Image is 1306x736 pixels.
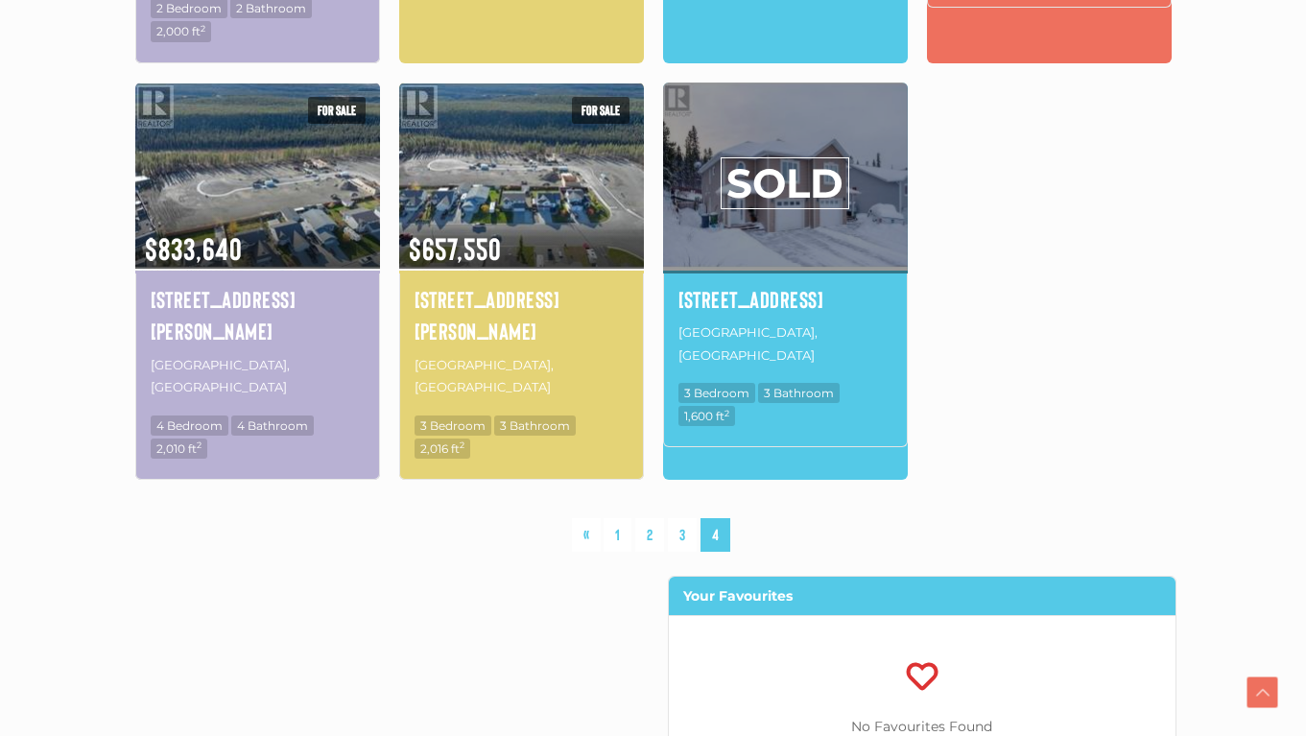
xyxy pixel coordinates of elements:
span: 3 Bathroom [758,383,840,403]
a: 1 [604,518,631,552]
span: 2,016 ft [415,439,470,459]
span: 1,600 ft [678,406,735,426]
p: [GEOGRAPHIC_DATA], [GEOGRAPHIC_DATA] [678,320,892,368]
strong: Your Favourites [683,587,793,605]
span: 4 [700,518,730,552]
span: For sale [308,97,366,124]
a: [STREET_ADDRESS][PERSON_NAME] [151,283,365,347]
a: 3 [668,518,697,552]
sup: 2 [724,408,729,418]
span: 3 Bedroom [678,383,755,403]
p: [GEOGRAPHIC_DATA], [GEOGRAPHIC_DATA] [415,352,629,401]
a: [STREET_ADDRESS][PERSON_NAME] [415,283,629,347]
sup: 2 [197,439,202,450]
a: « [572,518,601,552]
a: [STREET_ADDRESS] [678,283,892,316]
span: 2,010 ft [151,439,207,459]
a: 2 [635,518,664,552]
sup: 2 [201,23,205,34]
span: $833,640 [135,205,380,269]
sup: 2 [460,439,464,450]
span: $657,550 [399,205,644,269]
span: 3 Bedroom [415,415,491,436]
span: 2,000 ft [151,21,211,41]
span: SOLD [721,157,849,209]
p: [GEOGRAPHIC_DATA], [GEOGRAPHIC_DATA] [151,352,365,401]
img: 38 BERYL PLACE, Whitehorse, Yukon [135,80,380,271]
span: For sale [572,97,629,124]
img: 22 BERYL PLACE, Whitehorse, Yukon [399,80,644,271]
span: 3 Bathroom [494,415,576,436]
span: 4 Bedroom [151,415,228,436]
span: 4 Bathroom [231,415,314,436]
